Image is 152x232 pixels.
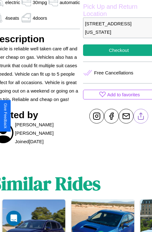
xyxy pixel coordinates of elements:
[94,68,133,77] p: Free Cancellations
[6,211,21,226] div: Open Intercom Messenger
[15,137,44,146] p: Joined [DATE]
[3,103,8,129] div: Give Feedback
[20,13,33,23] img: gas
[5,14,19,22] p: 4 seats
[33,14,47,22] p: 4 doors
[15,120,80,137] p: [PERSON_NAME] [PERSON_NAME]
[107,90,140,99] p: Add to favorites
